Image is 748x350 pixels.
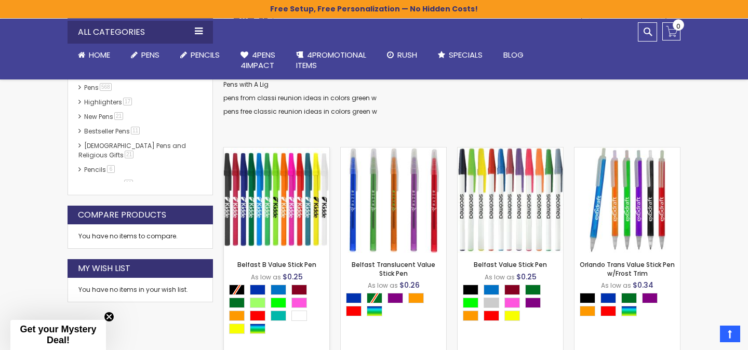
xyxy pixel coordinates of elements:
img: Belfast B Value Stick Pen [224,147,329,253]
div: Orange [580,306,595,316]
span: 11 [124,180,133,187]
div: Pink [504,298,520,308]
div: Select A Color [580,293,680,319]
span: Pens [141,49,159,60]
div: Assorted [621,306,637,316]
div: Burgundy [504,285,520,295]
span: 0 [676,21,680,31]
div: Blue Light [484,285,499,295]
span: 17 [123,98,132,105]
a: Belfast Translucent Value Stick Pen [352,260,435,277]
a: Pencils6 [82,165,118,174]
a: Specials [428,44,493,66]
a: 4PROMOTIONALITEMS [286,44,377,77]
span: As low as [251,273,281,281]
span: Home [89,49,110,60]
a: 0 [662,22,680,41]
span: 21 [125,151,133,158]
div: Orange [229,311,245,321]
div: Orange [408,293,424,303]
div: Red [346,306,362,316]
div: Green [621,293,637,303]
img: Orlando Trans Value Stick Pen w/Frost Trim [575,147,680,253]
div: Lime Green [463,298,478,308]
div: Select A Color [463,285,563,324]
div: Black [463,285,478,295]
a: Belfast Value Stick Pen [474,260,547,269]
div: All Categories [68,21,213,44]
a: Pens [121,44,170,66]
a: Orlando Trans Value Stick Pen w/Frost Trim [575,147,680,156]
div: Green [525,285,541,295]
div: Pink [291,298,307,308]
div: Green [229,298,245,308]
img: Belfast Value Stick Pen [458,147,563,253]
a: Blog [493,44,534,66]
div: Blue [250,285,265,295]
img: Belfast Translucent Value Stick Pen [341,147,446,253]
div: Select A Color [229,285,329,336]
a: pens free classic reunion ideas in colors green w [223,107,377,116]
iframe: Google Customer Reviews [662,322,748,350]
div: Purple [388,293,403,303]
div: Purple [525,298,541,308]
span: $0.26 [399,280,420,290]
a: Belfast B Value Stick Pen [237,260,316,269]
span: Get your Mystery Deal! [20,324,96,345]
div: Purple [642,293,658,303]
a: Bestseller Pens11 [82,127,143,136]
span: 21 [114,112,123,120]
div: Assorted [250,324,265,334]
a: hp-featured11 [82,180,137,189]
span: Rush [397,49,417,60]
a: Belfast Value Stick Pen [458,147,563,156]
div: Get your Mystery Deal!Close teaser [10,320,106,350]
a: Rush [377,44,428,66]
div: White [291,311,307,321]
span: $0.25 [283,272,303,282]
div: Assorted [367,306,382,316]
div: Select A Color [346,293,446,319]
span: $0.34 [633,280,653,290]
div: You have no items in your wish list. [78,286,202,294]
div: Red [250,311,265,321]
span: As low as [485,273,515,281]
div: Black [580,293,595,303]
a: 4Pens4impact [230,44,286,77]
span: As low as [601,281,631,290]
div: Orange [463,311,478,321]
a: Pens with A Lig [223,80,269,89]
a: Orlando Trans Value Stick Pen w/Frost Trim [580,260,675,277]
a: Pens568 [82,83,115,92]
a: pens from classi reunion ideas in colors green w [223,93,377,102]
span: 11 [131,127,140,134]
div: Red [600,306,616,316]
div: Yellow [229,324,245,334]
span: 6 [107,165,115,173]
div: Grey Light [484,298,499,308]
div: Green Light [250,298,265,308]
span: $0.25 [516,272,537,282]
button: Close teaser [104,312,114,322]
span: 4Pens 4impact [241,49,275,71]
span: As low as [368,281,398,290]
a: [DEMOGRAPHIC_DATA] Pens and Religious Gifts21 [78,141,186,159]
a: Pencils [170,44,230,66]
span: 4PROMOTIONAL ITEMS [296,49,366,71]
div: Blue [346,293,362,303]
div: Teal [271,311,286,321]
div: Yellow [504,311,520,321]
a: Home [68,44,121,66]
div: Red [484,311,499,321]
strong: My Wish List [78,263,130,274]
a: New Pens21 [82,112,127,121]
a: Belfast Translucent Value Stick Pen [341,147,446,156]
span: 568 [100,83,112,91]
strong: Compare Products [78,209,166,221]
span: Blog [503,49,524,60]
a: Highlighters17 [82,98,136,106]
span: Specials [449,49,483,60]
div: Blue [600,293,616,303]
div: Blue Light [271,285,286,295]
div: You have no items to compare. [68,224,213,249]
